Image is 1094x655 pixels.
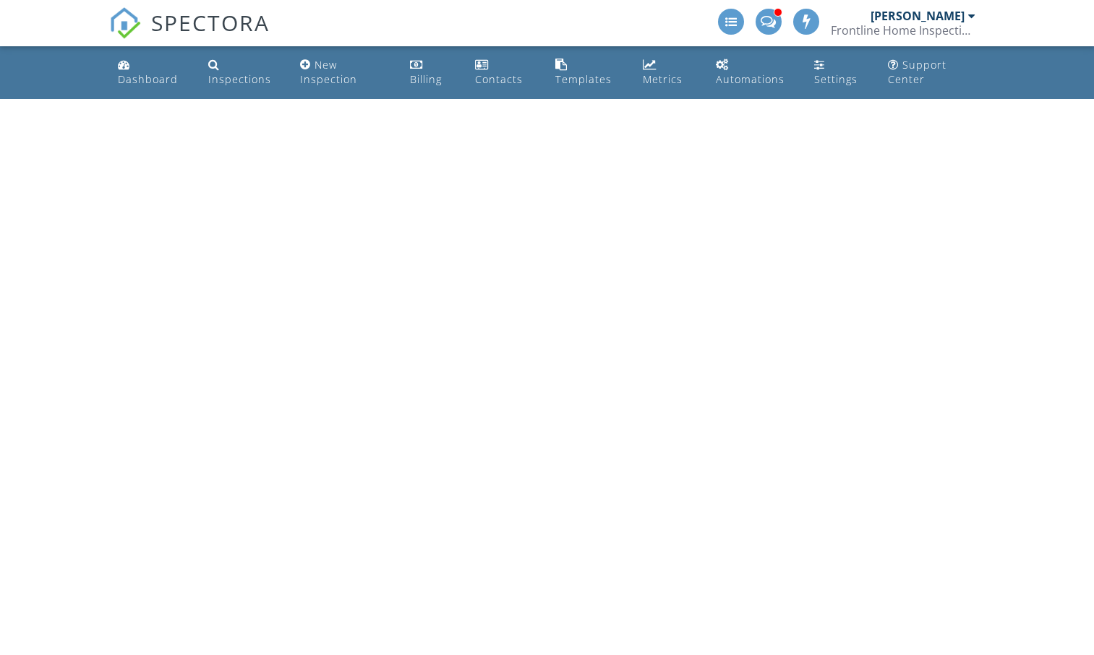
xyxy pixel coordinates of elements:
[294,52,393,93] a: New Inspection
[109,20,270,50] a: SPECTORA
[814,72,858,86] div: Settings
[475,72,523,86] div: Contacts
[871,9,965,23] div: [PERSON_NAME]
[118,72,178,86] div: Dashboard
[643,72,683,86] div: Metrics
[555,72,612,86] div: Templates
[202,52,283,93] a: Inspections
[637,52,698,93] a: Metrics
[112,52,191,93] a: Dashboard
[109,7,141,39] img: The Best Home Inspection Software - Spectora
[831,23,975,38] div: Frontline Home Inspections
[410,72,442,86] div: Billing
[888,58,946,86] div: Support Center
[710,52,797,93] a: Automations (Advanced)
[550,52,625,93] a: Templates
[151,7,270,38] span: SPECTORA
[808,52,871,93] a: Settings
[469,52,538,93] a: Contacts
[882,52,981,93] a: Support Center
[208,72,271,86] div: Inspections
[404,52,458,93] a: Billing
[300,58,357,86] div: New Inspection
[716,72,785,86] div: Automations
